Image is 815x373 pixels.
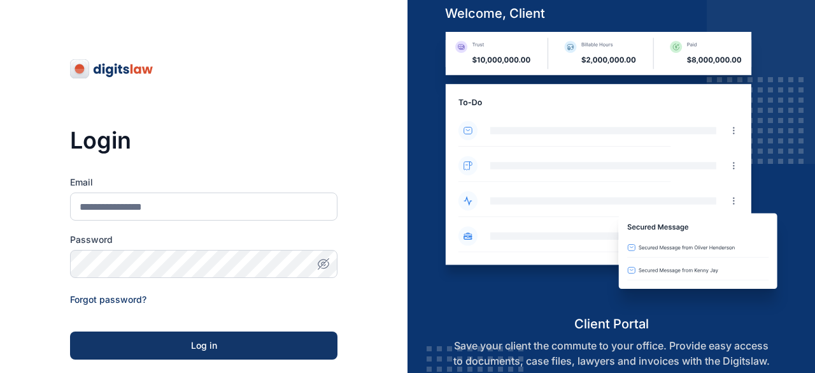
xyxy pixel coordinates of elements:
a: Forgot password? [70,294,146,305]
label: Password [70,233,337,246]
img: digitslaw-logo [70,59,154,79]
img: client-portal [435,32,788,314]
div: Log in [90,339,317,352]
h5: client portal [435,315,788,333]
h5: welcome, client [435,4,788,22]
button: Log in [70,332,337,360]
label: Email [70,176,337,189]
p: Save your client the commute to your office. Provide easy access to documents, case files, lawyer... [435,338,788,369]
h3: Login [70,128,337,153]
